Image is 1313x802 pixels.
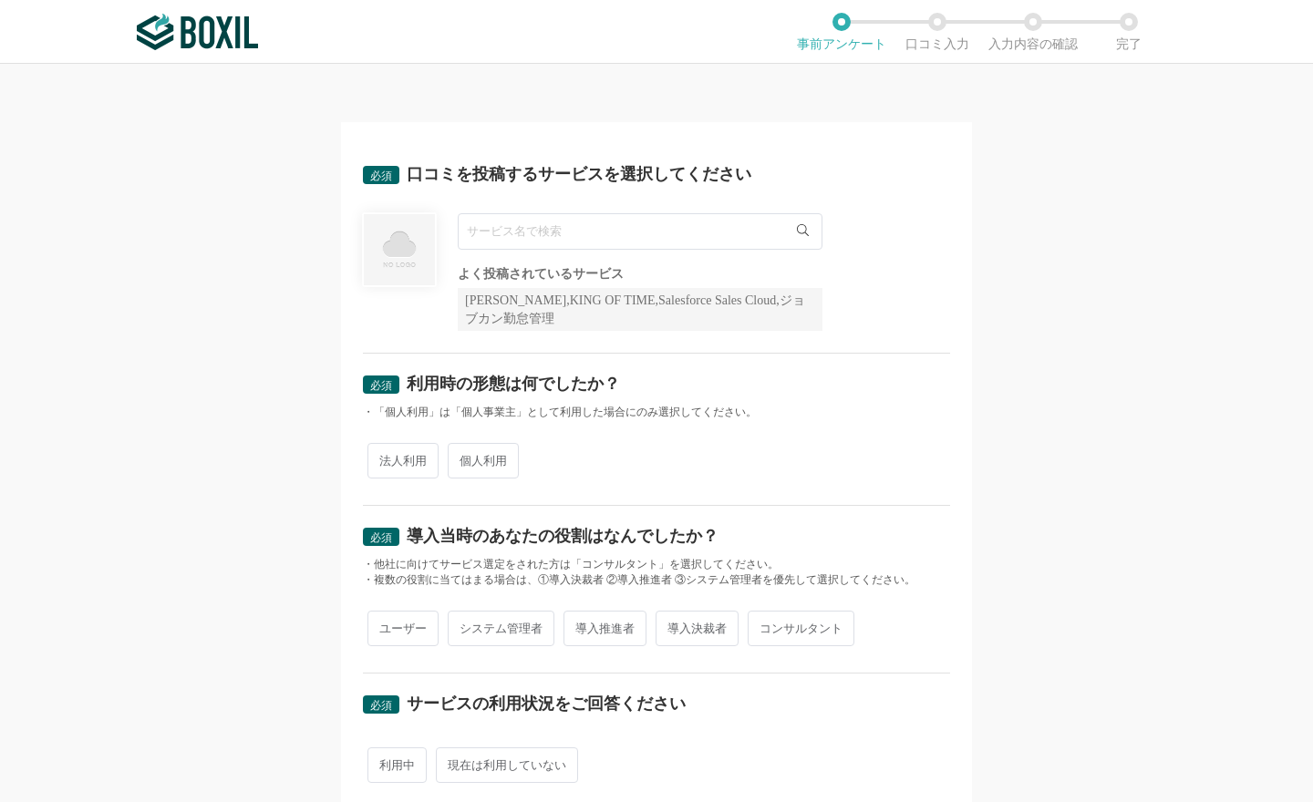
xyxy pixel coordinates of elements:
span: 必須 [370,531,392,544]
span: 必須 [370,170,392,182]
li: 入力内容の確認 [985,13,1080,51]
div: ・他社に向けてサービス選定をされた方は「コンサルタント」を選択してください。 [363,557,950,572]
span: 個人利用 [448,443,519,478]
div: 口コミを投稿するサービスを選択してください [407,166,751,182]
span: システム管理者 [448,611,554,646]
div: よく投稿されているサービス [458,268,822,281]
li: 口コミ入力 [889,13,985,51]
div: ・複数の役割に当てはまる場合は、①導入決裁者 ②導入推進者 ③システム管理者を優先して選択してください。 [363,572,950,588]
span: 導入推進者 [563,611,646,646]
img: ボクシルSaaS_ロゴ [137,14,258,50]
div: サービスの利用状況をご回答ください [407,695,686,712]
li: 事前アンケート [793,13,889,51]
span: コンサルタント [748,611,854,646]
span: 現在は利用していない [436,747,578,783]
span: 利用中 [367,747,427,783]
li: 完了 [1080,13,1176,51]
span: 必須 [370,699,392,712]
span: 導入決裁者 [656,611,739,646]
span: 必須 [370,379,392,392]
span: 法人利用 [367,443,439,478]
div: 導入当時のあなたの役割はなんでしたか？ [407,528,719,544]
input: サービス名で検索 [458,213,822,250]
span: ユーザー [367,611,439,646]
div: ・「個人利用」は「個人事業主」として利用した場合にのみ選択してください。 [363,405,950,420]
div: [PERSON_NAME],KING OF TIME,Salesforce Sales Cloud,ジョブカン勤怠管理 [458,288,822,331]
div: 利用時の形態は何でしたか？ [407,375,620,392]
